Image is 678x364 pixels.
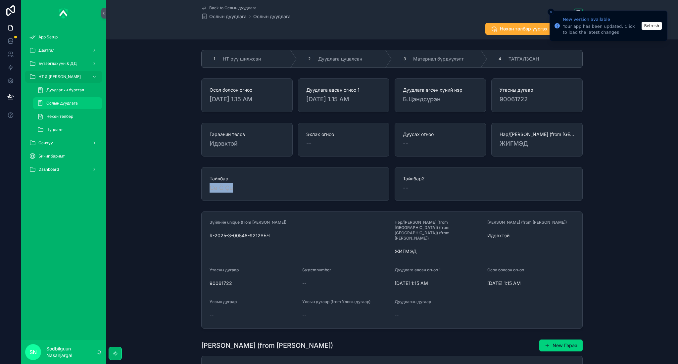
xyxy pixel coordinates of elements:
span: Ослын дуудлага [46,101,78,106]
button: Refresh [642,22,662,30]
span: Цуцлалт [46,127,63,132]
span: Дуудлага авсан огноо 1 [395,267,441,272]
a: Ослын дуудлага [33,97,102,109]
a: Back to Ослын дуудлага [201,5,257,11]
span: Дуусах огноо [403,131,478,138]
span: [DATE] 1:15 AM [487,280,575,287]
span: -- [306,139,312,148]
a: Дуудлагын бүртгэл [33,84,102,96]
span: НТ рүү шилжсэн [223,56,261,62]
span: ЖИГМЭД [500,139,574,148]
span: Ослын дуудлага [209,13,247,20]
span: Зүйлийн unique (from [PERSON_NAME]) [210,220,286,225]
span: 90061722 [500,95,574,104]
img: App logo [59,8,68,19]
span: 90061722 [210,280,297,287]
span: Нөхөн төлбөр үүсгэх [500,25,548,32]
span: Дуудлага цуцалсан [318,56,362,62]
span: ТАТГАЛЗСАН [508,56,539,62]
a: Бүтээгдэхүүн & ДД [25,58,102,69]
span: Дуудлага авсан огноо 1 [306,87,381,93]
a: Даатгал [25,44,102,56]
span: Гэрээний төлөв [210,131,284,138]
span: Идэвхтэй [210,139,284,148]
a: Dashboard [25,163,102,175]
span: Back to Ослын дуудлага [209,5,257,11]
span: -- [302,312,306,318]
span: Улсын дугаар (from Улсын дугаар) [302,299,370,304]
span: Эхлэх огноо [306,131,381,138]
span: 2 [308,56,311,62]
a: Санхүү [25,137,102,149]
span: Идэвхтэй [487,232,575,239]
button: New Гэрээ [539,340,583,351]
span: Бүтээгдэхүүн & ДД [38,61,77,66]
span: Нөхөн төлбөр [46,114,73,119]
span: Dashboard [38,167,59,172]
span: НТ & [PERSON_NAME] [38,74,81,79]
a: НТ & [PERSON_NAME] [25,71,102,83]
button: Нөхөн төлбөр үүсгэх [485,23,553,35]
h1: [PERSON_NAME] (from [PERSON_NAME]) [201,341,333,350]
span: [DATE] 1:15 AM [395,280,482,287]
a: Ослын дуудлага [253,13,291,20]
a: Бичиг баримт [25,150,102,162]
span: Нэр/[PERSON_NAME] (from [GEOGRAPHIC_DATA]) (from [GEOGRAPHIC_DATA]) (from [PERSON_NAME]) [395,220,450,241]
a: Нөхөн төлбөр [33,111,102,122]
span: [DATE] 1:15 AM [306,95,381,104]
span: Ce Č Çu [210,183,381,193]
span: Тайлбар [210,175,381,182]
span: Даатгал [38,48,55,53]
span: Санхүү [38,140,53,146]
span: -- [302,280,306,287]
span: Материал бүрдүүлэлт [413,56,464,62]
a: App Setup [25,31,102,43]
span: Утасны дугаар [210,267,239,272]
p: Sodbilguun Nasanjargal [46,345,97,359]
span: -- [210,312,214,318]
span: Бичиг баримт [38,154,65,159]
span: 4 [499,56,501,62]
div: scrollable content [21,26,106,184]
span: Нэр/[PERSON_NAME] (from [GEOGRAPHIC_DATA]) (from [GEOGRAPHIC_DATA]) (from [PERSON_NAME]) [500,131,574,138]
div: Your app has been updated. Click to load the latest changes [563,23,640,35]
span: Утасны дугаар [500,87,574,93]
span: 1 [214,56,215,62]
span: Улсын дугаар [210,299,237,304]
span: Б.Цэндсүрэн [403,95,478,104]
span: [DATE] 1:15 AM [210,95,284,104]
button: Close toast [548,9,554,15]
span: -- [403,183,408,193]
span: Дуудлагын дугаар [395,299,431,304]
span: [PERSON_NAME] (from [PERSON_NAME]) [487,220,567,225]
span: R-2025-3-00548-9212УБЧ [210,232,389,239]
span: App Setup [38,34,58,40]
span: Осол болсон огноо [210,87,284,93]
span: -- [403,139,408,148]
span: -- [395,312,399,318]
span: SN [29,348,37,356]
div: New version available [563,16,640,23]
span: Тайлбар2 [403,175,574,182]
a: Цуцлалт [33,124,102,136]
span: Systemnumber [302,267,331,272]
a: Ослын дуудлага [201,13,247,20]
span: Дуудлага өгсөн хүний нэр [403,87,478,93]
span: Дуудлагын бүртгэл [46,87,84,93]
span: Осол болсон огноо [487,267,524,272]
span: 3 [404,56,406,62]
span: ЖИГМЭД [395,248,482,255]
